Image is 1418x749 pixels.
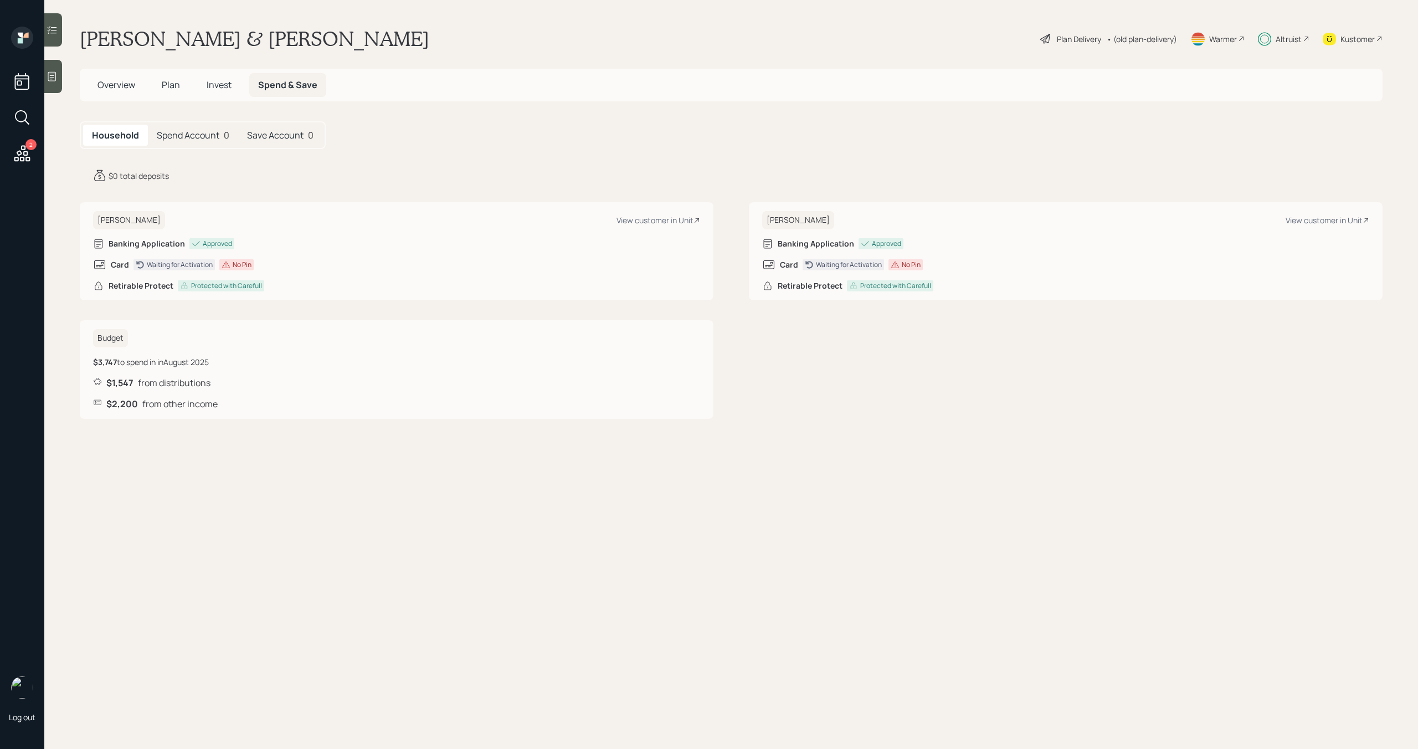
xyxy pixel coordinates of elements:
h6: Budget [93,329,128,347]
div: Altruist [1276,33,1302,45]
div: from distributions [93,377,700,389]
div: • (old plan-delivery) [1107,33,1177,45]
div: 0 [238,125,322,146]
h6: Card [780,260,798,270]
div: View customer in Unit [1286,215,1369,225]
span: Spend & Save [258,79,317,91]
div: from other income [93,398,700,410]
div: Approved [872,239,901,249]
div: Log out [9,712,35,722]
div: Warmer [1209,33,1237,45]
div: 2 [25,139,37,150]
div: to spend in in August 2025 [93,356,209,368]
h5: Save Account [247,130,304,141]
img: michael-russo-headshot.png [11,676,33,699]
h6: [PERSON_NAME] [93,211,165,229]
div: $0 total deposits [109,170,169,182]
h6: Retirable Protect [109,281,173,291]
h5: Spend Account [157,130,219,141]
b: $3,747 [93,357,117,367]
span: Invest [207,79,232,91]
h6: Banking Application [109,239,185,249]
h6: [PERSON_NAME] [762,211,834,229]
h6: Retirable Protect [778,281,842,291]
b: $1,547 [106,377,133,389]
div: No Pin [233,260,251,270]
h6: Banking Application [778,239,854,249]
div: Kustomer [1340,33,1375,45]
div: No Pin [902,260,921,270]
h6: Card [111,260,129,270]
div: Plan Delivery [1057,33,1101,45]
div: Protected with Carefull [860,281,931,291]
div: Waiting for Activation [147,260,213,270]
div: View customer in Unit [616,215,700,225]
div: Approved [203,239,232,249]
span: Overview [97,79,135,91]
b: $2,200 [106,398,138,410]
span: Plan [162,79,180,91]
div: 0 [148,125,238,146]
div: Protected with Carefull [191,281,262,291]
h1: [PERSON_NAME] & [PERSON_NAME] [80,27,429,51]
h5: Household [92,130,139,141]
div: Waiting for Activation [816,260,882,270]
